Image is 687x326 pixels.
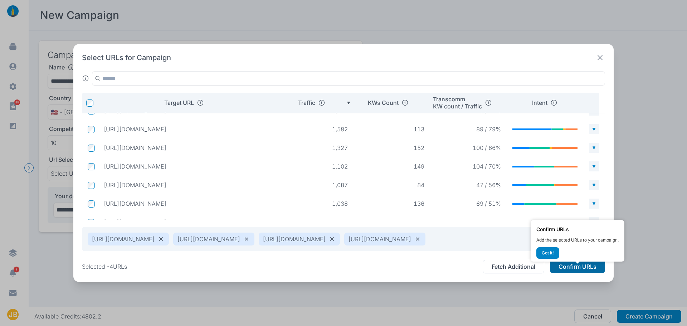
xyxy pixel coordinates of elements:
[104,181,271,189] p: https://www.americanmuscle.com/mustang-spoilers-and-rear-wings.html
[359,163,424,170] p: 149
[436,163,501,170] p: 104 / 70%
[359,126,424,133] p: 113
[283,163,348,170] p: 1,102
[104,163,271,170] p: https://www.americanmuscle.com/charger-body-kits.html
[359,144,424,151] p: 152
[536,236,619,244] p: Add the selected URLs to your campaign.
[436,144,501,151] p: 100 / 66%
[177,235,240,243] p: [URL][DOMAIN_NAME]
[283,200,348,207] p: 1,038
[104,200,271,207] p: https://www.americanmuscle.com/2015-mustang-body-kits.html
[82,263,127,270] p: Selected - 4 URLs
[368,99,399,106] p: KWs Count
[283,126,348,133] p: 1,582
[164,99,194,106] p: Target URL
[283,181,348,189] p: 1,087
[436,200,501,207] p: 69 / 51%
[433,96,482,110] p: Transcomm KW count / Traffic
[436,181,501,189] p: 47 / 56%
[359,200,424,207] p: 136
[283,144,348,151] p: 1,327
[536,247,559,259] button: Got It!
[436,126,501,133] p: 89 / 79%
[104,144,271,151] p: https://www.americanmuscle.com/mustangwheels.html
[359,181,424,189] p: 84
[283,219,348,226] p: 985
[550,260,605,273] button: Confirm URLs
[92,235,155,243] p: [URL][DOMAIN_NAME]
[359,219,424,226] p: 117
[263,235,326,243] p: [URL][DOMAIN_NAME]
[82,53,171,63] h2: Select URLs for Campaign
[104,126,271,133] p: https://www.americanmuscle.com/dodge-challenger-accessories-parts.html
[436,219,501,226] p: 76 / 65%
[298,99,315,106] p: Traffic
[349,235,411,243] p: [URL][DOMAIN_NAME]
[483,260,544,273] button: Fetch Additional
[104,219,271,226] p: https://www.americanmuscle.com/2008-challenger-body-kits.html
[532,99,547,106] p: Intent
[536,226,619,233] h3: Confirm URLs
